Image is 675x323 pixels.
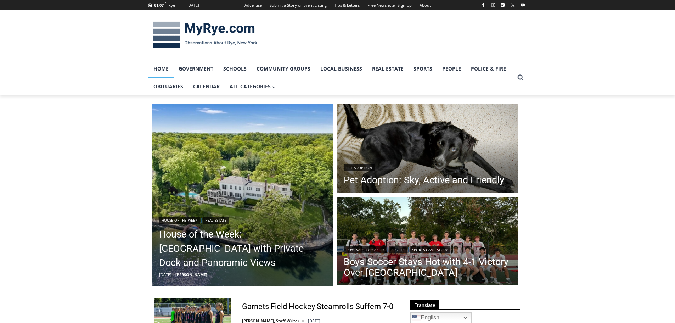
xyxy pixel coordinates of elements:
a: House of the Week [159,217,200,224]
a: X [508,1,517,9]
a: Real Estate [367,60,409,78]
a: Government [174,60,218,78]
a: Sports [389,246,407,253]
a: Local Business [315,60,367,78]
img: 13 Kirby Lane, Rye [152,104,333,286]
div: | [159,215,326,224]
a: Police & Fire [466,60,511,78]
a: Real Estate [203,217,229,224]
div: | | [344,245,511,253]
a: Sports Game Story [410,246,450,253]
img: MyRye.com [148,17,262,54]
div: [DATE] [187,2,199,9]
span: 61.07 [154,2,164,8]
div: Rye [168,2,175,9]
img: (PHOTO: The Rye Boys Soccer team from their win on October 6, 2025. Credit: Daniela Arredondo.) [337,197,518,288]
a: Schools [218,60,252,78]
a: Garnets Field Hockey Steamrolls Suffern 7-0 [242,302,393,312]
span: – [173,272,175,277]
a: People [437,60,466,78]
a: Pet Adoption: Sky, Active and Friendly [344,175,504,185]
a: Boys Varsity Soccer [344,246,386,253]
a: Obituaries [148,78,188,95]
nav: Primary Navigation [148,60,514,96]
a: Sports [409,60,437,78]
span: All Categories [230,83,276,90]
img: [PHOTO; Sky. Contributed.] [337,104,518,195]
span: F [165,1,166,5]
a: Calendar [188,78,225,95]
time: [DATE] [159,272,171,277]
a: Read More House of the Week: Historic Rye Waterfront Estate with Private Dock and Panoramic Views [152,104,333,286]
a: Read More Boys Soccer Stays Hot with 4-1 Victory Over Eastchester [337,197,518,288]
a: YouTube [518,1,527,9]
a: Linkedin [499,1,507,9]
a: Pet Adoption [344,164,375,171]
span: Translate [410,300,439,310]
a: Boys Soccer Stays Hot with 4-1 Victory Over [GEOGRAPHIC_DATA] [344,257,511,278]
a: Instagram [489,1,497,9]
a: [PERSON_NAME] [175,272,207,277]
a: Community Groups [252,60,315,78]
a: All Categories [225,78,281,95]
button: View Search Form [514,71,527,84]
a: House of the Week: [GEOGRAPHIC_DATA] with Private Dock and Panoramic Views [159,227,326,270]
a: Home [148,60,174,78]
img: en [412,314,421,322]
a: Facebook [479,1,488,9]
a: Read More Pet Adoption: Sky, Active and Friendly [337,104,518,195]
